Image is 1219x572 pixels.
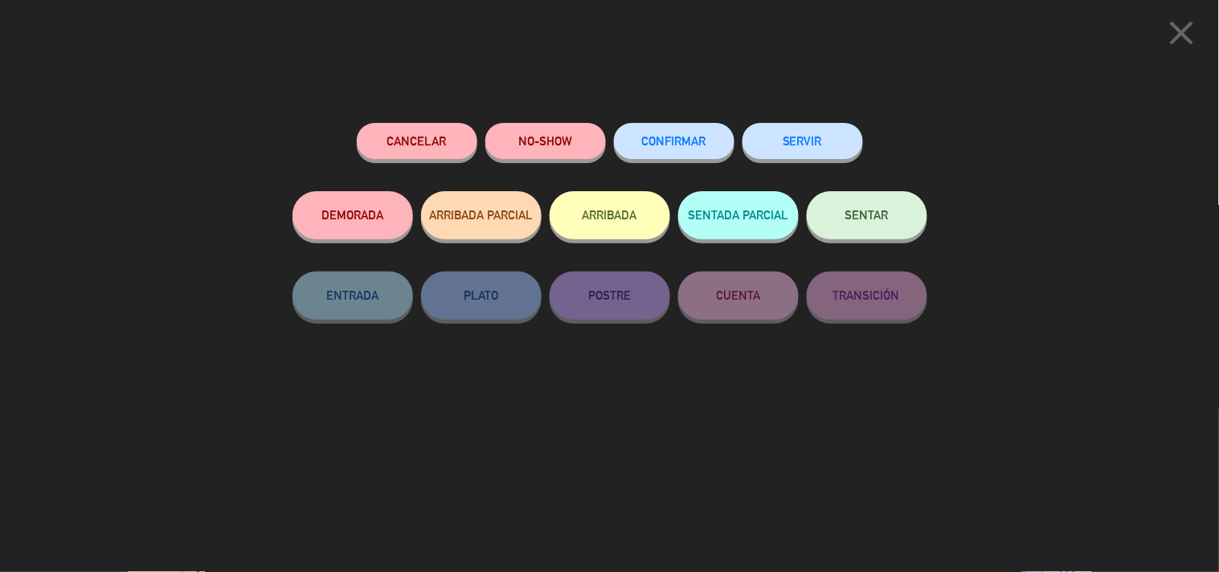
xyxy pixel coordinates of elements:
[429,208,533,222] span: ARRIBADA PARCIAL
[807,191,927,239] button: SENTAR
[357,123,477,159] button: Cancelar
[421,272,542,320] button: PLATO
[614,123,734,159] button: CONFIRMAR
[292,272,413,320] button: ENTRADA
[292,191,413,239] button: DEMORADA
[550,272,670,320] button: POSTRE
[550,191,670,239] button: ARRIBADA
[678,191,799,239] button: SENTADA PARCIAL
[485,123,606,159] button: NO-SHOW
[807,272,927,320] button: TRANSICIÓN
[1157,12,1207,59] button: close
[421,191,542,239] button: ARRIBADA PARCIAL
[742,123,863,159] button: SERVIR
[678,272,799,320] button: CUENTA
[845,208,889,222] span: SENTAR
[1162,13,1202,53] i: close
[642,134,706,148] span: CONFIRMAR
